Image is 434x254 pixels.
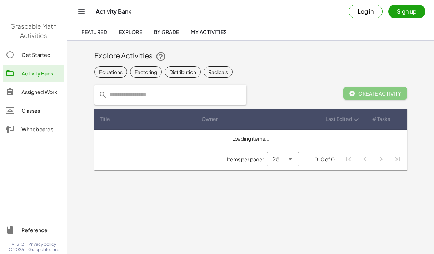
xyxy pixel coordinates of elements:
div: Radicals [208,68,228,75]
div: Factoring [135,68,157,75]
div: Reference [21,226,61,234]
div: Whiteboards [21,125,61,133]
div: 0-0 of 0 [314,156,335,163]
span: Featured [81,29,107,35]
span: | [25,241,27,247]
span: © 2025 [9,247,24,253]
div: Activity Bank [21,69,61,78]
button: Log in [349,5,383,18]
i: prepended action [99,91,107,99]
div: Explore Activities [94,50,407,62]
span: v1.31.2 [12,241,24,247]
span: Last Edited [326,115,352,123]
div: Distribution [169,68,196,75]
div: Assigned Work [21,88,61,96]
a: Classes [3,102,64,119]
span: Title [100,115,110,123]
a: Whiteboards [3,121,64,138]
span: Create Activity [349,90,401,97]
span: # Tasks [372,115,390,123]
span: Explore [119,29,142,35]
nav: Pagination Navigation [340,151,405,167]
div: Equations [99,68,123,75]
td: Loading items... [94,129,407,148]
button: Create Activity [343,87,407,100]
span: Owner [201,115,218,123]
span: My Activities [191,29,227,35]
div: Get Started [21,50,61,59]
button: Toggle navigation [76,6,87,17]
span: Graspable, Inc. [28,247,59,253]
a: Assigned Work [3,83,64,101]
span: 25 [273,155,280,163]
span: | [25,247,27,253]
span: Graspable Math Activities [10,22,57,39]
a: Privacy policy [28,241,59,247]
span: By Grade [154,29,179,35]
a: Activity Bank [3,65,64,82]
a: Get Started [3,46,64,63]
a: Reference [3,221,64,239]
button: Sign up [388,5,425,18]
div: Classes [21,106,61,115]
span: Items per page: [227,156,267,163]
